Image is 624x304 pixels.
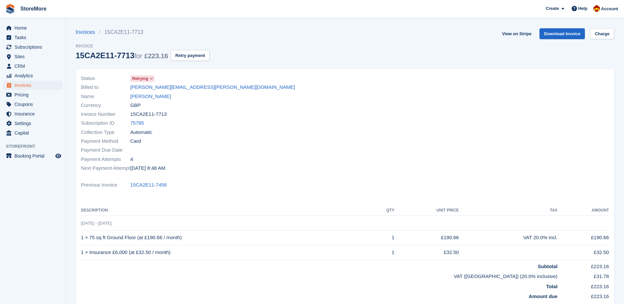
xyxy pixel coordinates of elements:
[171,50,210,61] button: Retry payment
[3,128,62,138] a: menu
[130,84,295,91] a: [PERSON_NAME][EMAIL_ADDRESS][PERSON_NAME][DOMAIN_NAME]
[18,3,49,14] a: StoreMore
[81,230,371,245] td: 1 × 75 sq ft Ground Floor (at £190.66 / month)
[371,245,394,260] td: 1
[558,270,609,280] td: £31.78
[14,81,54,90] span: Invoices
[130,93,171,100] a: [PERSON_NAME]
[3,33,62,42] a: menu
[130,165,165,172] time: 2025-08-14 07:48:02 UTC
[81,181,130,189] span: Previous Invoice
[3,90,62,99] a: menu
[14,109,54,118] span: Insurance
[81,146,130,154] span: Payment Due Date
[81,84,130,91] span: Billed to
[529,293,558,299] strong: Amount due
[6,143,65,150] span: Storefront
[14,100,54,109] span: Coupons
[558,290,609,300] td: £223.16
[14,151,54,161] span: Booking Portal
[130,156,133,163] span: 4
[459,234,558,241] div: VAT 20.0% incl.
[593,5,600,12] img: Store More Team
[3,62,62,71] a: menu
[558,260,609,270] td: £223.16
[81,270,558,280] td: VAT ([GEOGRAPHIC_DATA]) (20.0% inclusive)
[3,100,62,109] a: menu
[81,165,130,172] span: Next Payment Attempt
[539,28,585,39] a: Download Invoice
[499,28,534,39] a: View on Stripe
[14,71,54,80] span: Analytics
[130,181,167,189] a: 15CA2E11-7456
[81,205,371,216] th: Description
[538,264,558,269] strong: Subtotal
[371,230,394,245] td: 1
[14,90,54,99] span: Pricing
[14,62,54,71] span: CRM
[132,76,148,82] span: Retrying
[601,6,618,12] span: Account
[3,81,62,90] a: menu
[81,75,130,82] span: Status
[578,5,587,12] span: Help
[144,52,168,60] span: £223.16
[130,119,144,127] a: 75785
[558,245,609,260] td: £32.50
[130,111,167,118] span: 15CA2E11-7713
[81,138,130,145] span: Payment Method
[130,138,141,145] span: Card
[3,109,62,118] a: menu
[5,4,15,14] img: stora-icon-8386f47178a22dfd0bd8f6a31ec36ba5ce8667c1dd55bd0f319d3a0aa187defe.svg
[394,205,459,216] th: Unit Price
[459,205,558,216] th: Tax
[558,205,609,216] th: Amount
[76,43,210,49] span: Invoice
[3,42,62,52] a: menu
[14,52,54,61] span: Sites
[76,28,99,36] a: Invoices
[3,71,62,80] a: menu
[371,205,394,216] th: QTY
[394,245,459,260] td: £32.50
[3,151,62,161] a: menu
[81,156,130,163] span: Payment Attempts
[3,23,62,33] a: menu
[3,119,62,128] a: menu
[81,93,130,100] span: Name
[558,280,609,291] td: £223.16
[14,33,54,42] span: Tasks
[81,111,130,118] span: Invoice Number
[14,119,54,128] span: Settings
[130,75,155,82] a: Retrying
[135,52,142,60] span: for
[81,245,371,260] td: 1 × Insurance £6,000 (at £32.50 / month)
[130,102,141,109] span: GBP
[14,128,54,138] span: Capital
[14,42,54,52] span: Subscriptions
[81,102,130,109] span: Currency
[76,28,210,36] nav: breadcrumbs
[546,284,558,289] strong: Total
[81,129,130,136] span: Collection Type
[81,221,112,226] span: [DATE] - [DATE]
[546,5,559,12] span: Create
[394,230,459,245] td: £190.66
[14,23,54,33] span: Home
[130,129,152,136] span: Automatic
[590,28,614,39] a: Charge
[81,119,130,127] span: Subscription ID
[3,52,62,61] a: menu
[558,230,609,245] td: £190.66
[54,152,62,160] a: Preview store
[76,51,168,60] div: 15CA2E11-7713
